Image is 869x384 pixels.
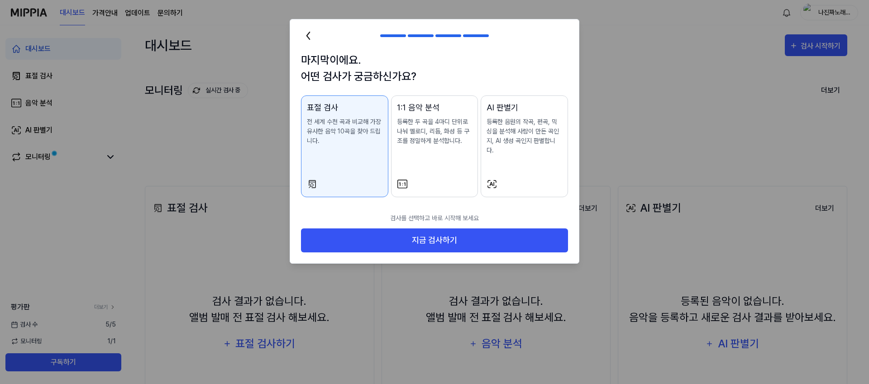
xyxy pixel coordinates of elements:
[301,228,568,252] button: 지금 검사하기
[481,95,568,197] button: AI 판별기등록한 음원의 작곡, 편곡, 믹싱을 분석해 사람이 만든 곡인지, AI 생성 곡인지 판별합니다.
[307,101,382,114] div: 표절 검사
[301,95,388,197] button: 표절 검사전 세계 수천 곡과 비교해 가장 유사한 음악 10곡을 찾아 드립니다.
[307,117,382,146] p: 전 세계 수천 곡과 비교해 가장 유사한 음악 10곡을 찾아 드립니다.
[487,101,562,114] div: AI 판별기
[391,95,478,197] button: 1:1 음악 분석등록한 두 곡을 4마디 단위로 나눠 멜로디, 리듬, 화성 등 구조를 정밀하게 분석합니다.
[301,52,568,85] h1: 마지막이에요. 어떤 검사가 궁금하신가요?
[397,117,473,146] p: 등록한 두 곡을 4마디 단위로 나눠 멜로디, 리듬, 화성 등 구조를 정밀하게 분석합니다.
[487,117,562,155] p: 등록한 음원의 작곡, 편곡, 믹싱을 분석해 사람이 만든 곡인지, AI 생성 곡인지 판별합니다.
[397,101,473,114] div: 1:1 음악 분석
[301,208,568,228] p: 검사를 선택하고 바로 시작해 보세요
